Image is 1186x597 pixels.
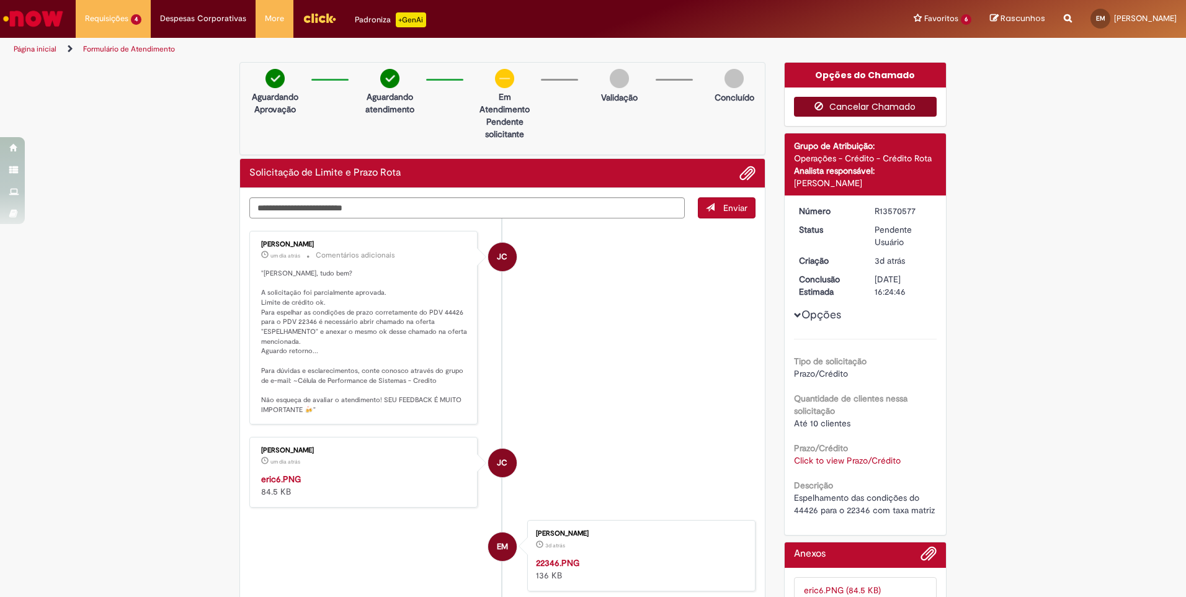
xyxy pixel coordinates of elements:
a: Formulário de Atendimento [83,44,175,54]
h2: Solicitação de Limite e Prazo Rota Histórico de tíquete [249,168,401,179]
a: eric6.PNG [261,474,301,485]
span: JC [497,242,507,272]
img: img-circle-grey.png [610,69,629,88]
p: Aguardando atendimento [360,91,420,115]
div: Analista responsável: [794,164,937,177]
button: Cancelar Chamado [794,97,937,117]
dt: Conclusão Estimada [790,273,866,298]
b: Descrição [794,480,833,491]
a: eric6.PNG (84.5 KB) [804,585,881,596]
div: Eric Ricardo Nunes Montebello [488,532,517,561]
span: 4 [131,14,141,25]
a: 22346.PNG [536,557,579,568]
div: Jonas Correia [488,243,517,271]
div: 136 KB [536,557,742,581]
button: Adicionar anexos [739,165,756,181]
img: circle-minus.png [495,69,514,88]
span: 3d atrás [545,542,565,549]
div: [PERSON_NAME] [261,241,468,248]
div: 84.5 KB [261,473,468,498]
b: Quantidade de clientes nessa solicitação [794,393,907,416]
dt: Criação [790,254,866,267]
h2: Anexos [794,549,826,560]
span: um dia atrás [270,458,300,465]
div: [PERSON_NAME] [536,530,742,537]
b: Tipo de solicitação [794,356,867,367]
div: Operações - Crédito - Crédito Rota [794,152,937,164]
span: Favoritos [924,12,958,25]
div: Grupo de Atribuição: [794,140,937,152]
button: Adicionar anexos [921,545,937,568]
span: EM [1096,14,1105,22]
b: Prazo/Crédito [794,442,848,454]
time: 27/09/2025 17:58:49 [270,252,300,259]
span: um dia atrás [270,252,300,259]
span: [PERSON_NAME] [1114,13,1177,24]
span: 3d atrás [875,255,905,266]
p: Aguardando Aprovação [245,91,305,115]
div: Jonas Correia [488,449,517,477]
span: Até 10 clientes [794,418,850,429]
img: img-circle-grey.png [725,69,744,88]
img: ServiceNow [1,6,65,31]
span: 6 [961,14,971,25]
p: Validação [601,91,638,104]
div: [PERSON_NAME] [794,177,937,189]
textarea: Digite sua mensagem aqui... [249,197,685,218]
a: Click to view Prazo/Crédito [794,455,901,466]
time: 27/09/2025 17:58:45 [270,458,300,465]
span: More [265,12,284,25]
a: Página inicial [14,44,56,54]
div: 26/09/2025 13:24:41 [875,254,932,267]
span: Rascunhos [1001,12,1045,24]
p: Pendente solicitante [475,115,535,140]
div: R13570577 [875,205,932,217]
img: click_logo_yellow_360x200.png [303,9,336,27]
p: +GenAi [396,12,426,27]
time: 26/09/2025 13:24:36 [545,542,565,549]
div: Padroniza [355,12,426,27]
span: Enviar [723,202,747,213]
ul: Trilhas de página [9,38,782,61]
span: Despesas Corporativas [160,12,246,25]
p: "[PERSON_NAME], tudo bem? A solicitação foi parcialmente aprovada. Limite de crédito ok. Para esp... [261,269,468,415]
span: EM [497,532,508,562]
p: Concluído [715,91,754,104]
button: Enviar [698,197,756,218]
img: check-circle-green.png [265,69,285,88]
span: Requisições [85,12,128,25]
div: Opções do Chamado [785,63,947,88]
img: check-circle-green.png [380,69,399,88]
div: [PERSON_NAME] [261,447,468,454]
span: Espelhamento das condições do 44426 para o 22346 com taxa matriz [794,492,935,516]
div: [DATE] 16:24:46 [875,273,932,298]
span: Prazo/Crédito [794,368,848,379]
time: 26/09/2025 13:24:41 [875,255,905,266]
p: Em Atendimento [475,91,535,115]
span: JC [497,448,507,478]
div: Pendente Usuário [875,223,932,248]
dt: Número [790,205,866,217]
small: Comentários adicionais [316,250,395,261]
a: Rascunhos [990,13,1045,25]
dt: Status [790,223,866,236]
